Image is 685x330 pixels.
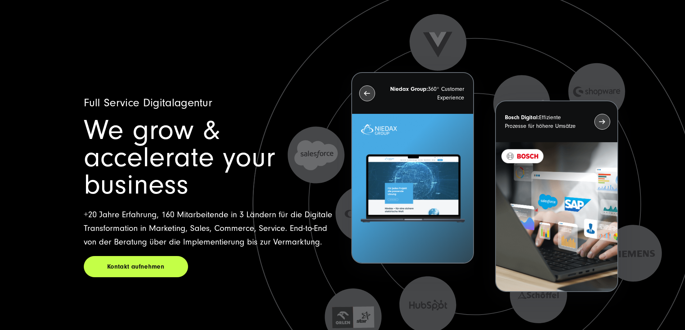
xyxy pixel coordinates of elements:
[505,114,539,121] strong: Bosch Digital:
[84,117,334,199] h1: We grow & accelerate your business
[390,86,428,92] strong: Niedax Group:
[496,142,617,291] img: BOSCH - Kundeprojekt - Digital Transformation Agentur SUNZINET
[84,208,334,249] p: +20 Jahre Erfahrung, 160 Mitarbeitende in 3 Ländern für die Digitale Transformation in Marketing,...
[352,114,473,263] img: Letztes Projekt von Niedax. Ein Laptop auf dem die Niedax Website geöffnet ist, auf blauem Hinter...
[84,256,188,277] a: Kontakt aufnehmen
[495,101,618,292] button: Bosch Digital:Effiziente Prozesse für höhere Umsätze BOSCH - Kundeprojekt - Digital Transformatio...
[351,72,474,264] button: Niedax Group:360° Customer Experience Letztes Projekt von Niedax. Ein Laptop auf dem die Niedax W...
[388,85,464,102] p: 360° Customer Experience
[84,96,213,109] span: Full Service Digitalagentur
[505,113,581,130] p: Effiziente Prozesse für höhere Umsätze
